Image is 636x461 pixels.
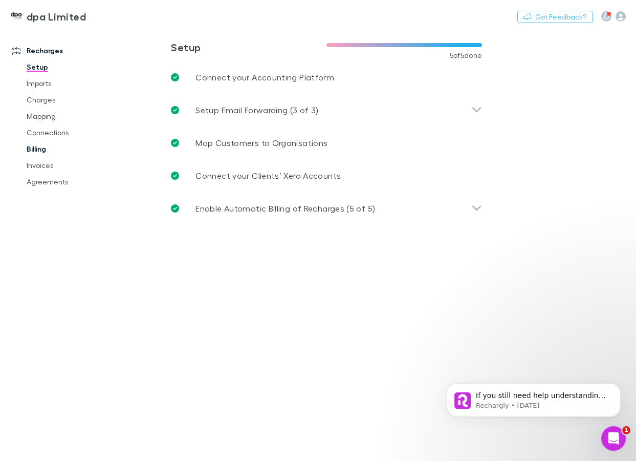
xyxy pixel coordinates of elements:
[16,124,129,141] a: Connections
[16,108,129,124] a: Mapping
[601,426,626,451] iframe: Intercom live chat
[163,61,490,94] a: Connect your Accounting Platform
[10,10,23,23] img: dpa Limited's Logo
[16,174,129,190] a: Agreements
[16,59,129,75] a: Setup
[450,51,483,59] span: 5 of 5 done
[517,11,593,23] button: Got Feedback?
[16,141,129,157] a: Billing
[195,202,375,215] p: Enable Automatic Billing of Recharges (5 of 5)
[195,137,327,149] p: Map Customers to Organisations
[163,94,490,127] div: Setup Email Forwarding (3 of 3)
[16,75,129,92] a: Imports
[163,127,490,159] a: Map Customers to Organisations
[195,104,318,116] p: Setup Email Forwarding (3 of 3)
[2,43,129,59] a: Recharges
[622,426,630,434] span: 1
[195,170,341,182] p: Connect your Clients’ Xero Accounts
[163,159,490,192] a: Connect your Clients’ Xero Accounts
[195,71,334,83] p: Connect your Accounting Platform
[171,41,326,53] h3: Setup
[431,362,636,433] iframe: Intercom notifications message
[27,10,86,23] h3: dpa Limited
[16,92,129,108] a: Charges
[163,192,490,225] div: Enable Automatic Billing of Recharges (5 of 5)
[4,4,92,29] a: dpa Limited
[16,157,129,174] a: Invoices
